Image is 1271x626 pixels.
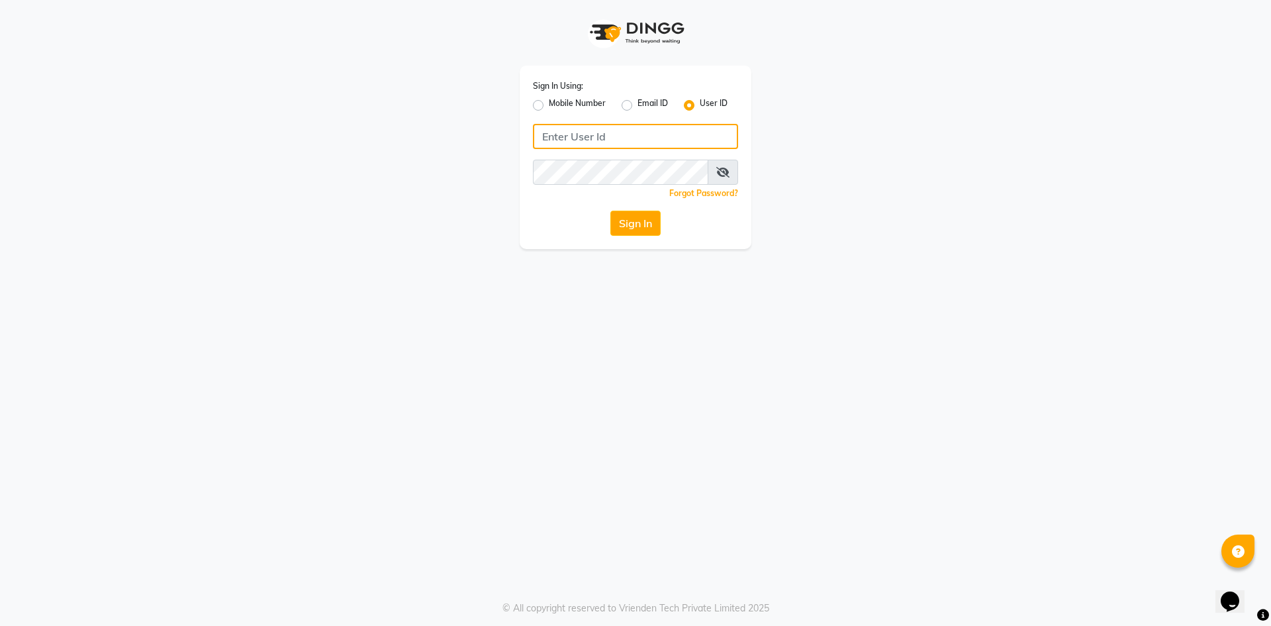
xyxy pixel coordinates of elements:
label: Mobile Number [549,97,606,113]
label: User ID [700,97,728,113]
label: Email ID [637,97,668,113]
input: Username [533,160,708,185]
iframe: chat widget [1215,573,1258,613]
input: Username [533,124,738,149]
a: Forgot Password? [669,188,738,198]
button: Sign In [610,211,661,236]
img: logo1.svg [583,13,688,52]
label: Sign In Using: [533,80,583,92]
